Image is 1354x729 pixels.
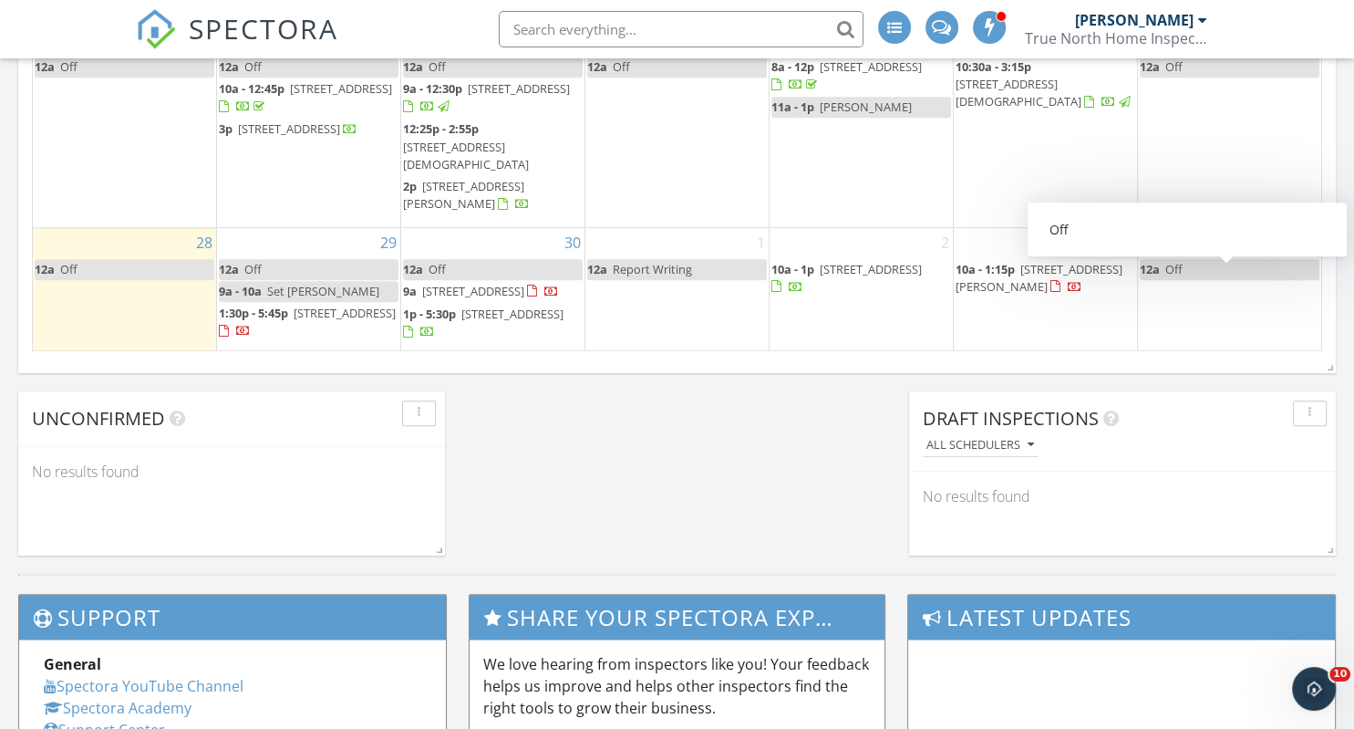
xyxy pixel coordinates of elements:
span: Off [244,58,262,75]
div: No results found [18,447,445,496]
a: Spectora Academy [44,698,191,718]
span: Off [429,261,446,277]
a: 9a [STREET_ADDRESS] [403,281,583,303]
input: Search everything... [499,11,863,47]
td: Go to October 4, 2025 [1137,227,1321,351]
span: 9a - 10a [219,283,262,299]
span: 12a [403,261,423,277]
span: 12a [219,261,239,277]
a: 9a [STREET_ADDRESS] [403,283,559,299]
td: Go to September 26, 2025 [953,25,1137,227]
span: [STREET_ADDRESS][DEMOGRAPHIC_DATA] [403,139,529,172]
a: 1p - 5:30p [STREET_ADDRESS] [403,304,583,343]
a: Spectora YouTube Channel [44,676,243,696]
td: Go to October 2, 2025 [769,227,953,351]
a: Go to October 3, 2025 [1121,228,1137,257]
span: Off [60,58,78,75]
a: 10a - 1:15p [STREET_ADDRESS][PERSON_NAME] [956,259,1135,298]
span: [STREET_ADDRESS] [294,305,396,321]
h3: Share Your Spectora Experience [470,595,885,640]
p: We love hearing from inspectors like you! Your feedback helps us improve and helps other inspecto... [483,653,872,719]
span: [PERSON_NAME] [820,99,912,115]
span: [STREET_ADDRESS] [468,80,570,97]
span: 9a - 12:30p [403,80,462,97]
span: 11a - 1p [771,99,814,115]
span: Off [613,58,630,75]
span: 2p [403,178,417,194]
a: 12:25p - 2:55p [STREET_ADDRESS][DEMOGRAPHIC_DATA] [403,119,583,175]
span: 10a - 1p [771,261,814,277]
span: [STREET_ADDRESS] [290,80,392,97]
a: Go to October 4, 2025 [1306,228,1321,257]
span: Report Writing [613,261,692,277]
div: [PERSON_NAME] [1075,11,1194,29]
td: Go to September 24, 2025 [585,25,770,227]
span: 3p [219,120,233,137]
span: 10 [1329,667,1350,682]
a: 10a - 12:45p [STREET_ADDRESS] [219,78,398,118]
span: SPECTORA [189,9,338,47]
strong: General [44,654,101,674]
button: All schedulers [923,433,1038,458]
a: 10a - 1p [STREET_ADDRESS] [771,259,951,298]
span: Set [PERSON_NAME] [267,283,379,299]
span: 12a [587,58,607,75]
span: 12a [587,261,607,277]
a: 3p [STREET_ADDRESS] [219,120,357,137]
span: [STREET_ADDRESS] [461,306,563,322]
span: 10a - 1:15p [956,261,1015,277]
a: 12:25p - 2:55p [STREET_ADDRESS][DEMOGRAPHIC_DATA] [403,120,532,172]
span: 12a [403,58,423,75]
span: 9a [403,283,417,299]
h3: Latest Updates [908,595,1335,640]
div: All schedulers [926,439,1034,452]
span: 10:30a - 3:15p [956,58,1031,75]
span: 12a [1140,261,1160,277]
span: Off [244,261,262,277]
span: [STREET_ADDRESS][DEMOGRAPHIC_DATA] [956,76,1081,109]
td: Go to September 28, 2025 [33,227,217,351]
span: 1p - 5:30p [403,306,456,322]
a: 1p - 5:30p [STREET_ADDRESS] [403,306,563,339]
span: 1:30p - 5:45p [219,305,288,321]
div: No results found [909,472,1336,521]
td: Go to September 23, 2025 [401,25,585,227]
span: [STREET_ADDRESS] [820,58,922,75]
span: [STREET_ADDRESS] [422,283,524,299]
a: 8a - 12p [STREET_ADDRESS] [771,58,922,92]
a: 9a - 12:30p [STREET_ADDRESS] [403,78,583,118]
a: Go to October 2, 2025 [937,228,953,257]
td: Go to October 3, 2025 [953,227,1137,351]
span: 10a - 12:45p [219,80,284,97]
span: Off [1165,58,1183,75]
span: 8a - 12p [771,58,814,75]
iframe: Intercom live chat [1292,667,1336,711]
span: 12:25p - 2:55p [403,120,479,137]
td: Go to September 27, 2025 [1137,25,1321,227]
td: Go to September 25, 2025 [769,25,953,227]
a: 10a - 1:15p [STREET_ADDRESS][PERSON_NAME] [956,261,1122,295]
td: Go to September 22, 2025 [217,25,401,227]
span: Draft Inspections [923,406,1099,431]
span: [STREET_ADDRESS][PERSON_NAME] [403,178,524,212]
span: Unconfirmed [32,406,165,431]
h3: Support [19,595,446,640]
div: True North Home Inspection LLC [1025,29,1207,47]
a: 1:30p - 5:45p [STREET_ADDRESS] [219,303,398,342]
a: 2p [STREET_ADDRESS][PERSON_NAME] [403,178,530,212]
td: Go to September 29, 2025 [217,227,401,351]
span: [STREET_ADDRESS] [238,120,340,137]
a: 10a - 12:45p [STREET_ADDRESS] [219,80,392,114]
a: Go to October 1, 2025 [753,228,769,257]
a: 10a - 1p [STREET_ADDRESS] [771,261,922,295]
span: [STREET_ADDRESS] [820,261,922,277]
span: 12a [1140,58,1160,75]
a: 8a - 12p [STREET_ADDRESS] [771,57,951,96]
a: Go to September 30, 2025 [561,228,584,257]
a: SPECTORA [136,25,338,63]
a: 10:30a - 3:15p [STREET_ADDRESS][DEMOGRAPHIC_DATA] [956,57,1135,114]
span: Off [429,58,446,75]
td: Go to September 21, 2025 [33,25,217,227]
span: 12a [219,58,239,75]
img: The Best Home Inspection Software - Spectora [136,9,176,49]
